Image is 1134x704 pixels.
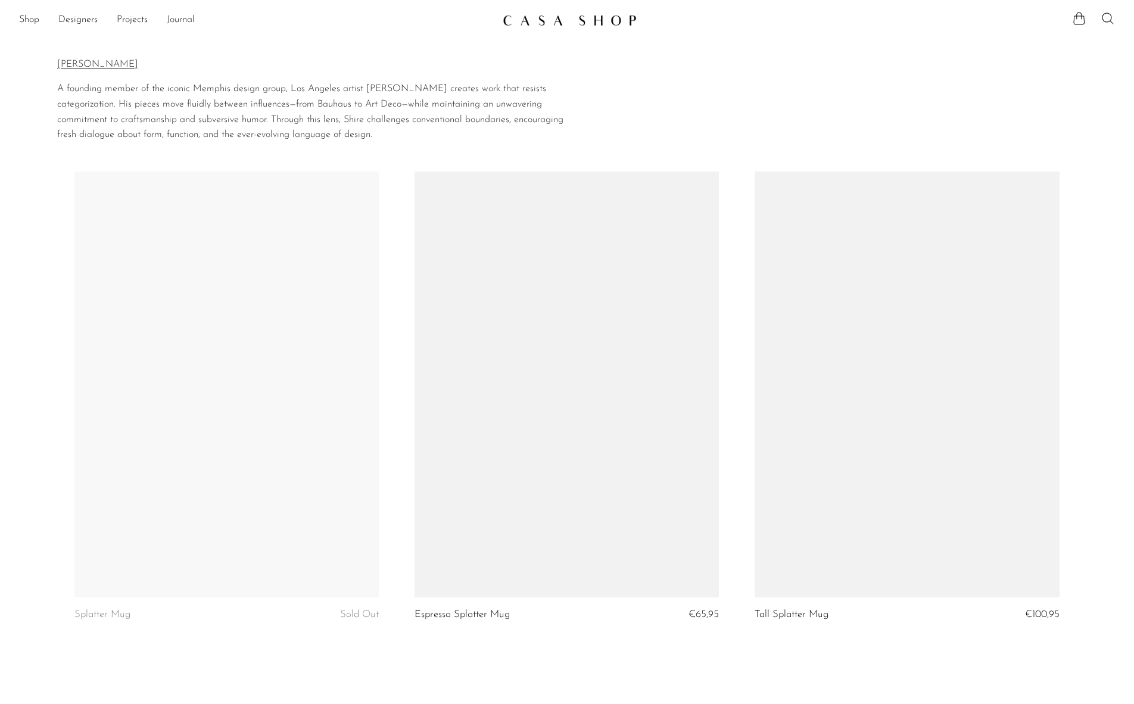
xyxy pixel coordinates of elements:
a: Projects [117,13,148,28]
a: Splatter Mug [74,609,130,620]
span: €65,95 [688,609,719,619]
span: Sold Out [340,609,379,619]
a: Shop [19,13,39,28]
p: A founding member of the iconic Memphis design group, Los Angeles artist [PERSON_NAME] creates wo... [57,82,568,142]
a: Tall Splatter Mug [755,609,828,620]
ul: NEW HEADER MENU [19,10,493,30]
p: [PERSON_NAME] [57,57,568,73]
a: Designers [58,13,98,28]
a: Journal [167,13,195,28]
a: Espresso Splatter Mug [415,609,510,620]
span: €100,95 [1025,609,1060,619]
nav: Desktop navigation [19,10,493,30]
